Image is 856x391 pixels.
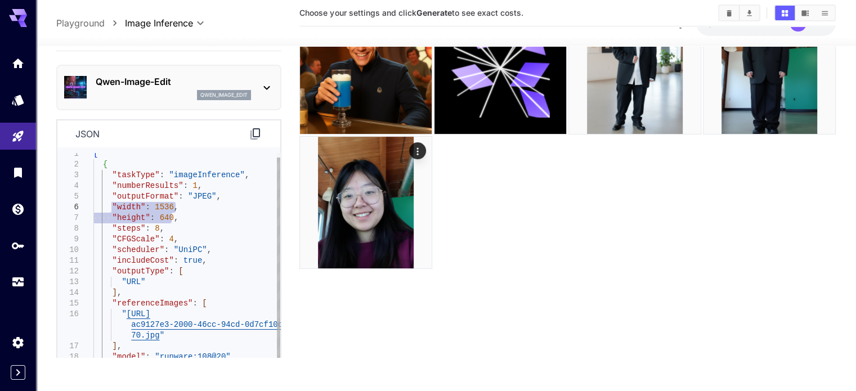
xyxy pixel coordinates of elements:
span: , [231,353,235,362]
span: " [160,331,164,340]
span: , [117,289,122,298]
div: 12 [57,267,79,277]
div: 15 [57,299,79,309]
span: [ [203,299,207,308]
span: "model" [113,353,146,362]
span: "outputType" [113,267,169,276]
iframe: Chat Widget [800,337,856,391]
span: "CFGScale" [113,235,160,244]
span: , [217,192,221,201]
span: : [160,235,164,244]
div: Qwen-Image-Editqwen_image_edit [64,70,274,105]
span: 640 [160,214,174,223]
img: Z [300,2,432,134]
span: "scheduler" [113,246,164,255]
div: Models [11,93,25,107]
div: 6 [57,203,79,213]
div: 8 [57,224,79,235]
span: "referenceImages" [113,299,193,308]
span: "imageInference" [169,171,245,180]
span: ac9127e3-2000-46cc-94cd-0d7cf10da0 [132,321,293,330]
img: Z [300,137,432,268]
span: : [164,246,169,255]
div: Library [11,165,25,179]
div: 7 [57,213,79,224]
span: 4 [169,235,174,244]
div: 3 [57,170,79,181]
b: Generate [416,8,451,17]
span: "taskType" [113,171,160,180]
span: , [203,257,207,266]
span: 1 [193,182,198,191]
span: Choose your settings and click to see exact costs. [299,8,523,17]
span: , [117,342,122,351]
span: : [150,214,155,223]
span: ] [113,342,117,351]
span: , [198,182,202,191]
span: "UniPC" [174,246,207,255]
span: ] [113,289,117,298]
a: Playground [56,16,105,30]
div: 1 [57,149,79,160]
div: 14 [57,288,79,299]
div: Wallet [11,202,25,216]
div: 17 [57,341,79,352]
span: , [174,235,178,244]
span: : [146,203,150,212]
button: Show images in grid view [775,6,795,20]
div: Actions [409,142,426,159]
button: Download All [740,6,759,20]
button: Clear Images [719,6,739,20]
div: API Keys [11,239,25,253]
img: 9k= [703,2,835,134]
div: 10 [57,245,79,256]
span: : [146,353,150,362]
div: 11 [57,256,79,267]
div: 5 [57,192,79,203]
span: : [146,224,150,233]
span: [ [179,267,183,276]
div: Playground [11,129,25,143]
span: Image Inference [125,16,193,30]
div: 18 [57,352,79,363]
span: : [183,182,188,191]
span: : [174,257,178,266]
span: , [160,224,164,233]
span: "steps" [113,224,146,233]
nav: breadcrumb [56,16,125,30]
span: "outputFormat" [113,192,179,201]
span: "URL" [122,278,146,287]
div: Usage [11,275,25,289]
div: 13 [57,277,79,288]
span: credits left [741,19,781,28]
span: , [245,171,249,180]
span: "includeCost" [113,257,174,266]
span: : [179,192,183,201]
span: "numberResults" [113,182,183,191]
p: qwen_image_edit [200,91,248,99]
img: 9k= [569,2,701,134]
div: Home [11,56,25,70]
span: 1536 [155,203,174,212]
div: 4 [57,181,79,192]
button: Expand sidebar [11,365,25,380]
span: $745.62 [707,19,741,28]
div: Show images in grid viewShow images in video viewShow images in list view [774,5,836,21]
span: , [174,214,178,223]
span: : [169,267,174,276]
div: 9 [57,235,79,245]
p: json [75,127,100,141]
span: , [207,246,212,255]
button: Show images in video view [795,6,815,20]
div: 2 [57,160,79,170]
span: [URL] [127,310,150,319]
span: "runware:108@20" [155,353,231,362]
span: { [103,160,107,169]
span: true [183,257,203,266]
div: 16 [57,309,79,320]
span: " [122,310,127,319]
div: Settings [11,335,25,349]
